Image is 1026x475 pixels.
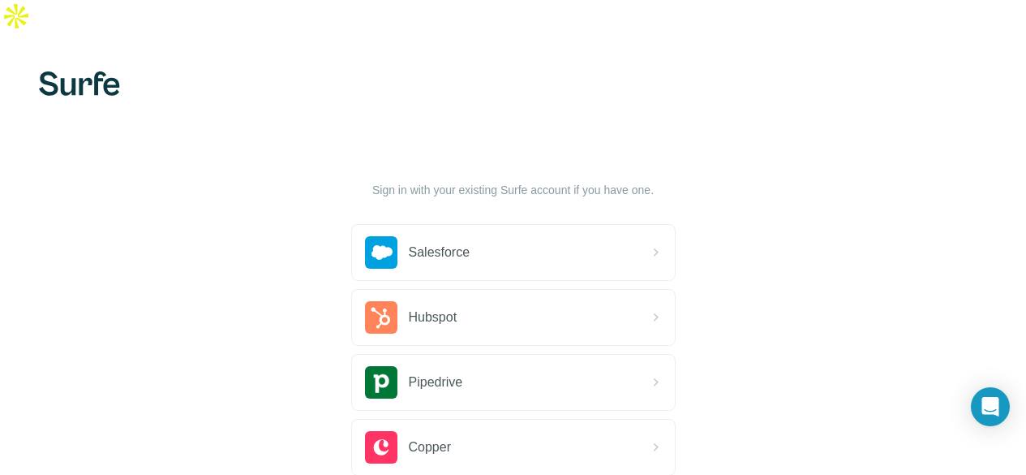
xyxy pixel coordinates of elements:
[409,308,457,327] span: Hubspot
[372,182,654,198] p: Sign in with your existing Surfe account if you have one.
[409,373,463,392] span: Pipedrive
[365,236,397,269] img: salesforce's logo
[365,301,397,334] img: hubspot's logo
[365,431,397,464] img: copper's logo
[351,149,676,175] h1: Let’s get started!
[971,387,1010,426] div: Open Intercom Messenger
[409,243,470,262] span: Salesforce
[365,366,397,399] img: pipedrive's logo
[409,438,451,457] span: Copper
[39,71,120,96] img: Surfe's logo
